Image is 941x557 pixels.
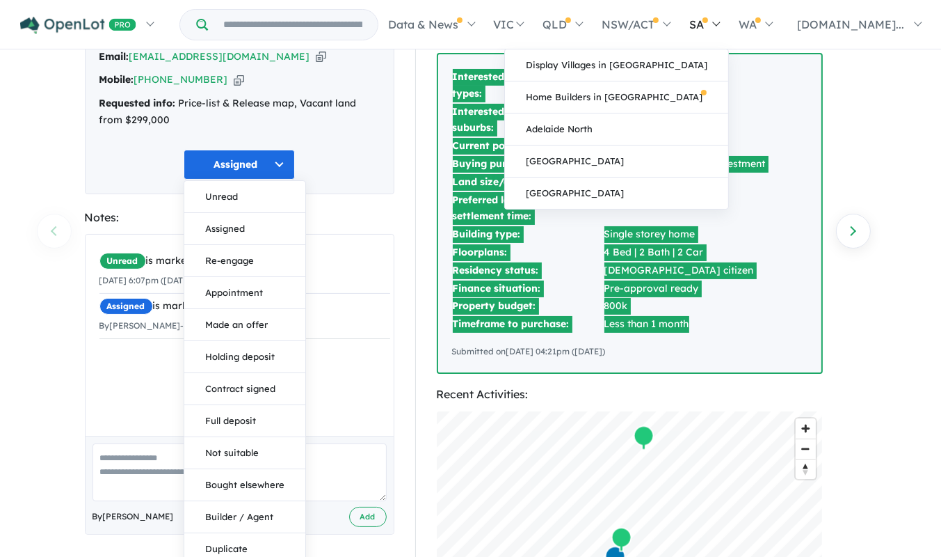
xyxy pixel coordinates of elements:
button: Re-engage [184,245,305,277]
button: Holding deposit [184,341,305,373]
td: Less than 1 month [604,315,766,334]
td: Finance situation: [452,280,604,298]
div: Notes: [85,208,394,227]
button: Copy [234,72,244,87]
a: Adelaide North [505,113,728,146]
button: Not suitable [184,437,305,469]
div: Submitted on [DATE] 04:21pm ([DATE]) [452,345,807,359]
div: is marked. [99,253,390,269]
a: Home Builders in [GEOGRAPHIC_DATA] [505,81,728,113]
td: [DEMOGRAPHIC_DATA] citizen [604,262,766,280]
div: Map marker [611,527,632,553]
button: Zoom out [796,439,816,459]
button: Appointment [184,277,305,309]
span: [DOMAIN_NAME]... [797,17,904,31]
td: Residency status: [452,262,604,280]
span: Assigned [99,298,153,315]
button: Zoom in [796,418,816,439]
td: Interested product types: [452,68,604,103]
img: Openlot PRO Logo White [20,17,136,34]
button: Contract signed [184,373,305,405]
a: [EMAIL_ADDRESS][DOMAIN_NAME] [129,50,310,63]
button: Builder / Agent [184,501,305,533]
td: Property budget: [452,297,604,315]
button: Full deposit [184,405,305,437]
button: Assigned [184,150,295,180]
td: Building type: [452,226,604,244]
td: Timeframe to purchase: [452,315,604,334]
button: Unread [184,181,305,213]
div: is marked. [99,298,390,315]
td: Buying purpose: [452,155,604,173]
button: Assigned [184,213,305,245]
input: Try estate name, suburb, builder or developer [211,10,375,40]
td: Land size/dimension: [452,173,604,191]
small: By [PERSON_NAME] - [DATE] 4:36pm ([DATE]) [99,320,279,331]
button: Reset bearing to north [796,459,816,479]
span: By [PERSON_NAME] [93,510,174,524]
td: 4 Bed | 2 Bath | 2 Car [604,244,766,262]
strong: Mobile: [99,73,134,86]
button: Bought elsewhere [184,469,305,501]
span: Zoom out [796,439,816,459]
strong: Email: [99,50,129,63]
a: [GEOGRAPHIC_DATA] [505,146,728,178]
button: Add [349,507,387,527]
div: Recent Activities: [437,385,823,404]
td: Preferred land settlement time: [452,191,604,226]
td: 800k [604,297,766,315]
div: Price-list & Release map, Vacant land from $299,000 [99,95,380,129]
button: Made an offer [184,309,305,341]
td: Pre-approval ready [604,280,766,298]
strong: Requested info: [99,97,176,109]
span: Unread [99,253,146,269]
td: Single storey home [604,226,766,244]
td: Current postcode: [452,137,604,155]
small: [DATE] 6:07pm ([DATE]) [99,275,195,285]
a: [GEOGRAPHIC_DATA] [505,178,728,209]
button: Copy [316,49,326,64]
td: Interested areas & suburbs: [452,103,604,138]
a: [PHONE_NUMBER] [134,73,228,86]
a: Display Villages in [GEOGRAPHIC_DATA] [505,49,728,81]
td: Floorplans: [452,244,604,262]
div: Map marker [633,425,654,451]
